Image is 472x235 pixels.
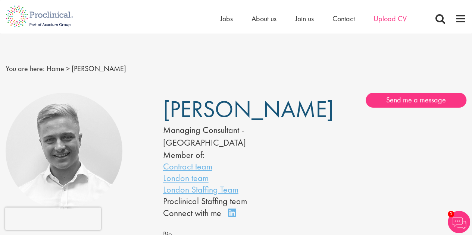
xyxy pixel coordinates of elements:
a: Contract team [163,161,212,172]
a: London team [163,172,209,184]
a: Upload CV [373,14,407,23]
span: You are here: [6,64,45,73]
div: Managing Consultant - [GEOGRAPHIC_DATA] [163,124,293,149]
a: breadcrumb link [47,64,64,73]
span: [PERSON_NAME] [163,94,334,124]
span: [PERSON_NAME] [72,64,126,73]
span: 1 [448,211,454,217]
img: Joshua Bye [6,93,122,209]
a: About us [251,14,276,23]
a: Contact [332,14,355,23]
img: Chatbot [448,211,470,233]
iframe: reCAPTCHA [5,207,101,230]
a: Join us [295,14,314,23]
li: Proclinical Staffing team [163,195,293,207]
a: Send me a message [366,93,466,108]
label: Member of: [163,149,204,161]
a: Jobs [220,14,233,23]
span: > [66,64,70,73]
a: London Staffing Team [163,184,238,195]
